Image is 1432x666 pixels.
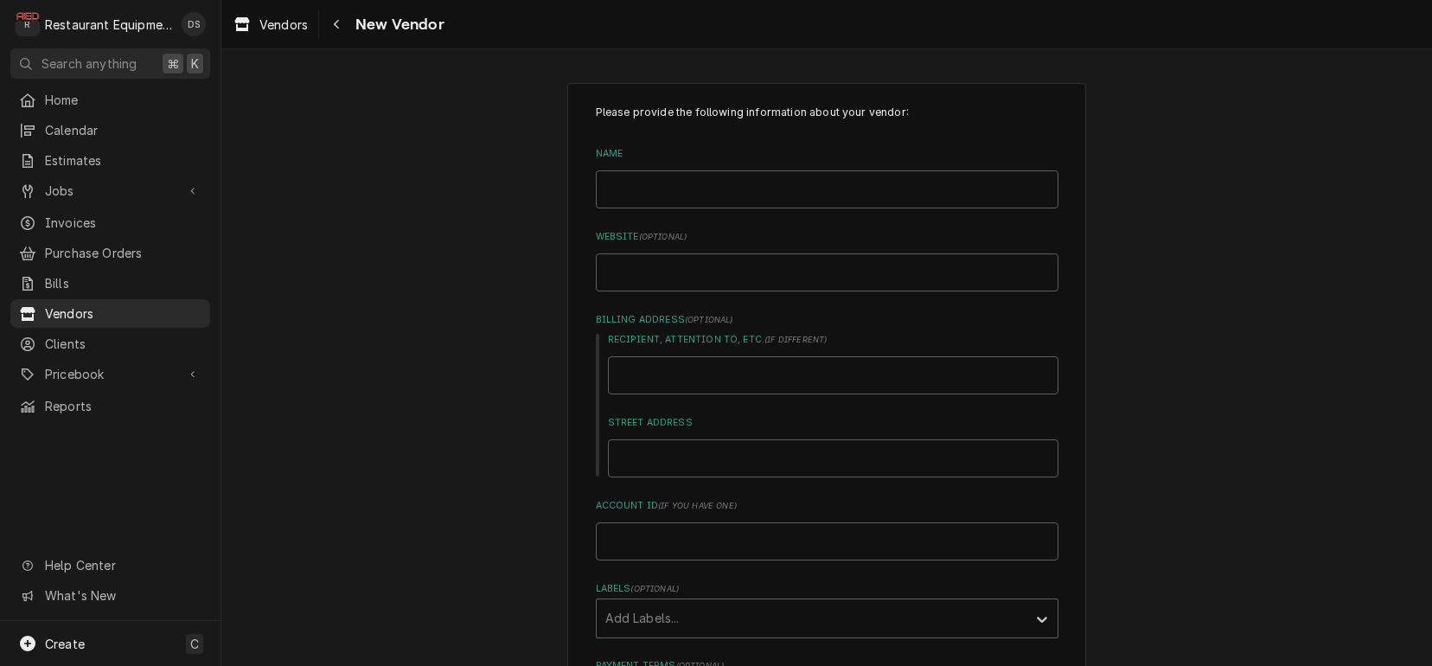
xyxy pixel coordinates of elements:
[10,86,210,114] a: Home
[596,582,1058,596] label: Labels
[10,330,210,358] a: Clients
[45,365,176,383] span: Pricebook
[10,116,210,144] a: Calendar
[10,48,210,79] button: Search anything⌘K
[45,91,201,109] span: Home
[10,581,210,610] a: Go to What's New
[658,501,737,510] span: ( if you have one )
[10,239,210,267] a: Purchase Orders
[45,335,201,353] span: Clients
[596,499,1058,513] label: Account ID
[596,105,1058,120] p: Please provide the following information about your vendor:
[639,232,687,241] span: ( optional )
[45,637,85,651] span: Create
[10,360,210,388] a: Go to Pricebook
[596,147,1058,208] div: Name
[596,147,1058,161] label: Name
[45,586,200,605] span: What's New
[45,16,172,34] div: Restaurant Equipment Diagnostics
[45,304,201,323] span: Vendors
[167,54,179,73] span: ⌘
[10,392,210,420] a: Reports
[10,176,210,205] a: Go to Jobs
[182,12,206,36] div: DS
[45,244,201,262] span: Purchase Orders
[45,556,200,574] span: Help Center
[608,416,1058,430] label: Street Address
[630,584,679,593] span: ( optional )
[608,333,1058,394] div: Recipient, Attention To, etc.
[10,208,210,237] a: Invoices
[45,151,201,170] span: Estimates
[259,16,308,34] span: Vendors
[596,499,1058,560] div: Account ID
[182,12,206,36] div: Derek Stewart's Avatar
[45,397,201,415] span: Reports
[191,54,199,73] span: K
[350,13,444,36] span: New Vendor
[16,12,40,36] div: Restaurant Equipment Diagnostics's Avatar
[685,315,733,324] span: ( optional )
[596,230,1058,244] label: Website
[764,335,827,344] span: ( if different )
[45,214,201,232] span: Invoices
[10,551,210,580] a: Go to Help Center
[10,299,210,328] a: Vendors
[16,12,40,36] div: R
[45,121,201,139] span: Calendar
[608,416,1058,477] div: Street Address
[608,333,1058,347] label: Recipient, Attention To, etc.
[10,146,210,175] a: Estimates
[596,313,1058,477] div: Billing Address
[45,274,201,292] span: Bills
[190,635,199,653] span: C
[596,582,1058,638] div: Labels
[323,10,350,38] button: Navigate back
[596,230,1058,291] div: Website
[42,54,137,73] span: Search anything
[227,10,315,39] a: Vendors
[10,269,210,298] a: Bills
[45,182,176,200] span: Jobs
[596,313,1058,327] label: Billing Address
